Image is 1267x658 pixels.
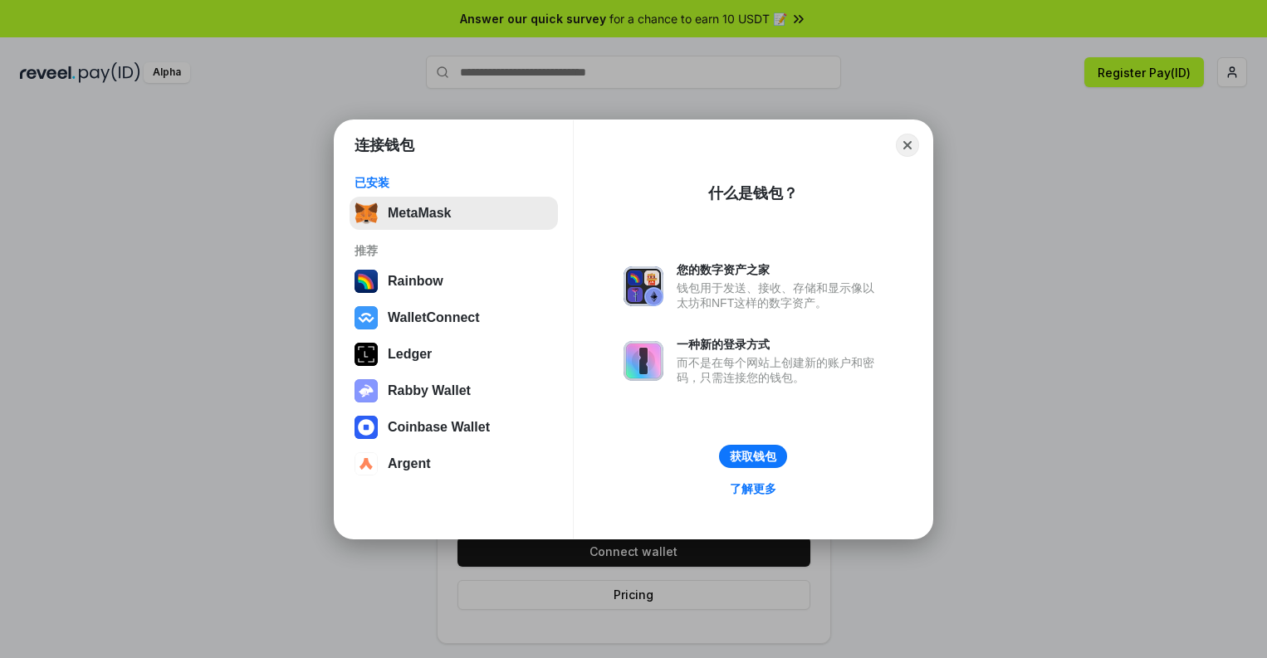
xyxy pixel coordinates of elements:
button: WalletConnect [350,301,558,334]
div: Rabby Wallet [388,383,471,398]
div: 您的数字资产之家 [677,262,883,277]
img: svg+xml,%3Csvg%20xmlns%3D%22http%3A%2F%2Fwww.w3.org%2F2000%2Fsvg%22%20fill%3D%22none%22%20viewBox... [624,341,663,381]
img: svg+xml,%3Csvg%20xmlns%3D%22http%3A%2F%2Fwww.w3.org%2F2000%2Fsvg%22%20fill%3D%22none%22%20viewBox... [355,379,378,402]
div: Rainbow [388,274,443,289]
div: MetaMask [388,206,451,221]
button: MetaMask [350,197,558,230]
div: Argent [388,456,431,471]
img: svg+xml,%3Csvg%20xmlns%3D%22http%3A%2F%2Fwww.w3.org%2F2000%2Fsvg%22%20fill%3D%22none%22%20viewBox... [624,266,663,306]
img: svg+xml,%3Csvg%20width%3D%2228%22%20height%3D%2228%22%20viewBox%3D%220%200%2028%2028%22%20fill%3D... [355,416,378,439]
img: svg+xml,%3Csvg%20width%3D%2228%22%20height%3D%2228%22%20viewBox%3D%220%200%2028%2028%22%20fill%3D... [355,452,378,475]
div: Ledger [388,347,432,362]
div: 已安装 [355,175,553,190]
button: Rabby Wallet [350,374,558,407]
div: 钱包用于发送、接收、存储和显示像以太坊和NFT这样的数字资产。 [677,280,883,310]
div: 一种新的登录方式 [677,337,883,352]
h1: 连接钱包 [355,135,414,155]
button: Ledger [350,338,558,371]
div: Coinbase Wallet [388,420,490,435]
div: 了解更多 [730,481,776,496]
button: 获取钱包 [719,445,787,468]
div: 获取钱包 [730,449,776,464]
a: 了解更多 [720,478,786,500]
button: Rainbow [350,265,558,298]
img: svg+xml,%3Csvg%20width%3D%2228%22%20height%3D%2228%22%20viewBox%3D%220%200%2028%2028%22%20fill%3D... [355,306,378,329]
img: svg+xml,%3Csvg%20fill%3D%22none%22%20height%3D%2233%22%20viewBox%3D%220%200%2035%2033%22%20width%... [355,202,378,225]
button: Coinbase Wallet [350,411,558,444]
div: 推荐 [355,243,553,258]
img: svg+xml,%3Csvg%20xmlns%3D%22http%3A%2F%2Fwww.w3.org%2F2000%2Fsvg%22%20width%3D%2228%22%20height%3... [355,343,378,366]
div: 而不是在每个网站上创建新的账户和密码，只需连接您的钱包。 [677,355,883,385]
div: 什么是钱包？ [708,183,798,203]
img: svg+xml,%3Csvg%20width%3D%22120%22%20height%3D%22120%22%20viewBox%3D%220%200%20120%20120%22%20fil... [355,270,378,293]
button: Close [896,134,919,157]
div: WalletConnect [388,310,480,325]
button: Argent [350,447,558,480]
